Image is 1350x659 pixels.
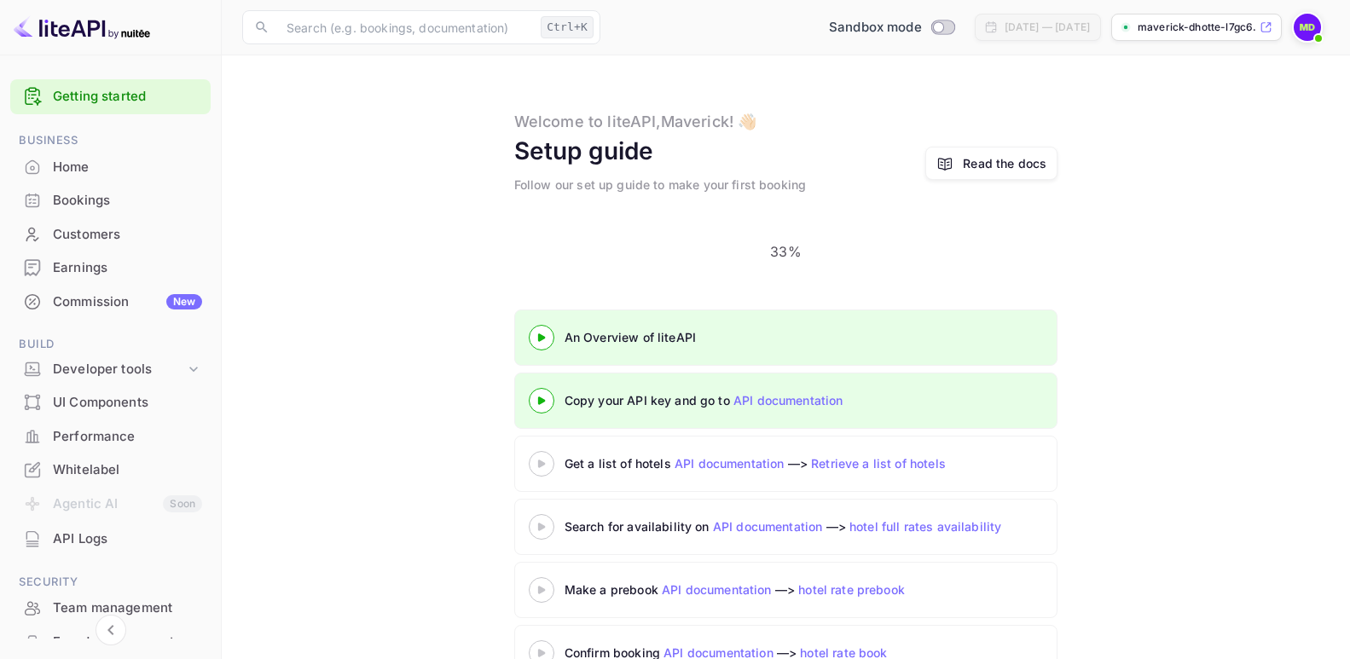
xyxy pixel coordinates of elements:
span: Sandbox mode [829,18,922,38]
div: Ctrl+K [541,16,594,38]
input: Search (e.g. bookings, documentation) [276,10,534,44]
a: API Logs [10,523,211,554]
div: Fraud management [53,633,202,652]
div: API Logs [10,523,211,556]
div: Customers [53,225,202,245]
div: Earnings [53,258,202,278]
a: Retrieve a list of hotels [811,456,946,471]
div: Performance [10,420,211,454]
div: UI Components [53,393,202,413]
div: UI Components [10,386,211,419]
div: Home [10,151,211,184]
a: API documentation [675,456,785,471]
div: Getting started [10,79,211,114]
div: Commission [53,292,202,312]
div: Developer tools [10,355,211,384]
div: An Overview of liteAPI [565,328,991,346]
div: Team management [53,598,202,618]
div: [DATE] — [DATE] [1005,20,1090,35]
button: Collapse navigation [96,615,126,645]
div: Welcome to liteAPI, Maverick ! 👋🏻 [514,110,757,133]
div: Bookings [10,184,211,217]
a: API documentation [713,519,823,534]
a: CommissionNew [10,286,211,317]
div: Home [53,158,202,177]
a: API documentation [733,393,843,408]
div: CommissionNew [10,286,211,319]
div: Setup guide [514,133,654,169]
a: Fraud management [10,626,211,657]
a: Bookings [10,184,211,216]
a: Earnings [10,251,211,283]
a: Home [10,151,211,182]
a: UI Components [10,386,211,418]
a: Getting started [53,87,202,107]
a: hotel rate prebook [798,582,905,597]
a: Customers [10,218,211,250]
div: Bookings [53,191,202,211]
div: Copy your API key and go to [565,391,991,409]
div: Make a prebook —> [565,581,991,598]
a: Read the docs [963,154,1046,172]
div: Switch to Production mode [822,18,961,38]
div: Follow our set up guide to make your first booking [514,176,807,194]
a: API documentation [662,582,772,597]
div: Performance [53,427,202,447]
div: Earnings [10,251,211,285]
img: LiteAPI logo [14,14,150,41]
div: Team management [10,592,211,625]
p: 33% [770,241,801,262]
span: Build [10,335,211,354]
div: Customers [10,218,211,251]
p: maverick-dhotte-l7gc6.... [1138,20,1256,35]
div: Whitelabel [53,460,202,480]
div: Get a list of hotels —> [565,454,991,472]
img: Maverick Dhotte [1294,14,1321,41]
div: API Logs [53,529,202,549]
div: Whitelabel [10,454,211,487]
div: New [166,294,202,309]
span: Business [10,131,211,150]
div: Search for availability on —> [565,517,1162,535]
a: Team management [10,592,211,623]
a: Read the docs [925,147,1057,180]
a: Whitelabel [10,454,211,485]
a: Performance [10,420,211,452]
div: Developer tools [53,360,185,379]
span: Security [10,573,211,592]
a: hotel full rates availability [849,519,1001,534]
